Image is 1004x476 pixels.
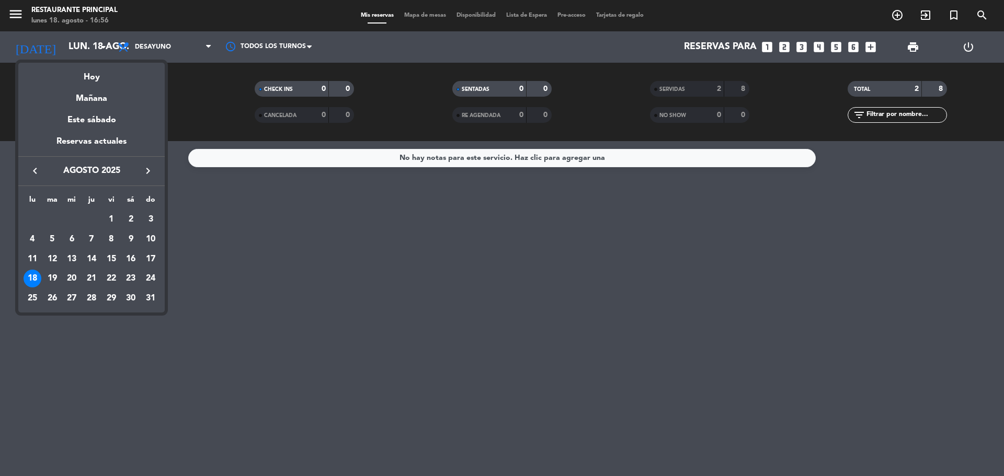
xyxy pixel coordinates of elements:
[24,270,41,287] div: 18
[63,270,81,287] div: 20
[62,249,82,269] td: 13 de agosto de 2025
[142,211,159,228] div: 3
[122,250,140,268] div: 16
[42,249,62,269] td: 12 de agosto de 2025
[122,230,140,248] div: 9
[141,229,161,249] td: 10 de agosto de 2025
[121,194,141,210] th: sábado
[63,250,81,268] div: 13
[141,194,161,210] th: domingo
[18,135,165,156] div: Reservas actuales
[43,289,61,307] div: 26
[101,288,121,308] td: 29 de agosto de 2025
[121,229,141,249] td: 9 de agosto de 2025
[82,229,101,249] td: 7 de agosto de 2025
[142,289,159,307] div: 31
[22,210,101,229] td: AGO.
[121,210,141,229] td: 2 de agosto de 2025
[22,249,42,269] td: 11 de agosto de 2025
[102,230,120,248] div: 8
[18,63,165,84] div: Hoy
[82,249,101,269] td: 14 de agosto de 2025
[142,165,154,177] i: keyboard_arrow_right
[26,164,44,178] button: keyboard_arrow_left
[121,249,141,269] td: 16 de agosto de 2025
[101,210,121,229] td: 1 de agosto de 2025
[122,211,140,228] div: 2
[142,270,159,287] div: 24
[62,229,82,249] td: 6 de agosto de 2025
[101,269,121,288] td: 22 de agosto de 2025
[141,288,161,308] td: 31 de agosto de 2025
[18,106,165,135] div: Este sábado
[42,269,62,288] td: 19 de agosto de 2025
[101,229,121,249] td: 8 de agosto de 2025
[62,269,82,288] td: 20 de agosto de 2025
[62,288,82,308] td: 27 de agosto de 2025
[18,84,165,106] div: Mañana
[121,288,141,308] td: 30 de agosto de 2025
[82,194,101,210] th: jueves
[24,250,41,268] div: 11
[101,249,121,269] td: 15 de agosto de 2025
[83,289,100,307] div: 28
[63,230,81,248] div: 6
[102,250,120,268] div: 15
[42,288,62,308] td: 26 de agosto de 2025
[83,230,100,248] div: 7
[122,270,140,287] div: 23
[42,229,62,249] td: 5 de agosto de 2025
[142,230,159,248] div: 10
[62,194,82,210] th: miércoles
[43,270,61,287] div: 19
[24,230,41,248] div: 4
[24,289,41,307] div: 25
[29,165,41,177] i: keyboard_arrow_left
[141,210,161,229] td: 3 de agosto de 2025
[101,194,121,210] th: viernes
[22,288,42,308] td: 25 de agosto de 2025
[102,270,120,287] div: 22
[102,289,120,307] div: 29
[22,229,42,249] td: 4 de agosto de 2025
[139,164,157,178] button: keyboard_arrow_right
[42,194,62,210] th: martes
[43,250,61,268] div: 12
[141,269,161,288] td: 24 de agosto de 2025
[82,288,101,308] td: 28 de agosto de 2025
[44,164,139,178] span: agosto 2025
[121,269,141,288] td: 23 de agosto de 2025
[83,250,100,268] div: 14
[102,211,120,228] div: 1
[22,194,42,210] th: lunes
[63,289,81,307] div: 27
[142,250,159,268] div: 17
[83,270,100,287] div: 21
[82,269,101,288] td: 21 de agosto de 2025
[122,289,140,307] div: 30
[22,269,42,288] td: 18 de agosto de 2025
[141,249,161,269] td: 17 de agosto de 2025
[43,230,61,248] div: 5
